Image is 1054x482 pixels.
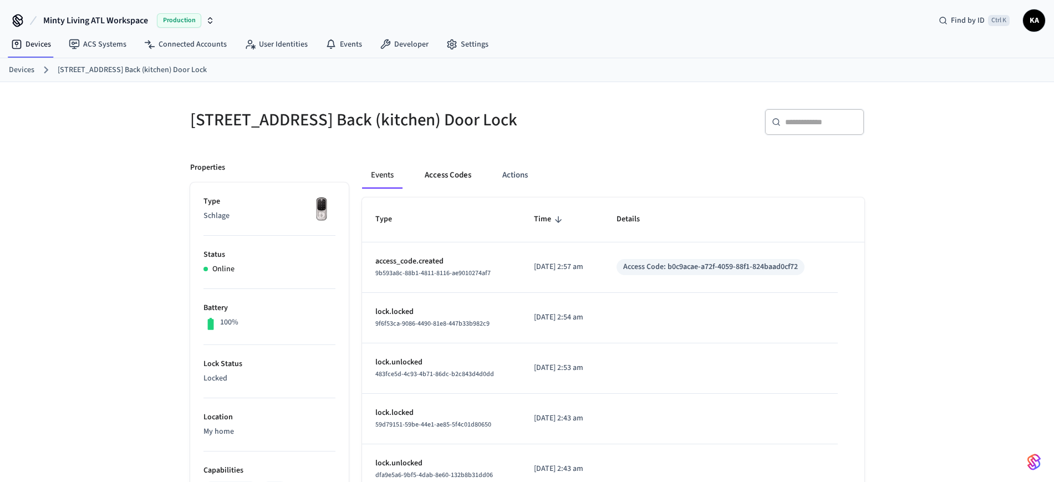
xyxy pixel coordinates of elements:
[375,357,507,368] p: lock.unlocked
[534,261,590,273] p: [DATE] 2:57 am
[190,162,225,174] p: Properties
[203,249,335,261] p: Status
[375,306,507,318] p: lock.locked
[1027,453,1041,471] img: SeamLogoGradient.69752ec5.svg
[212,263,235,275] p: Online
[135,34,236,54] a: Connected Accounts
[203,465,335,476] p: Capabilities
[375,470,493,480] span: dfa9e5a6-9bf5-4dab-8e60-132b8b31dd06
[534,463,590,475] p: [DATE] 2:43 am
[930,11,1019,31] div: Find by IDCtrl K
[534,211,566,228] span: Time
[493,162,537,189] button: Actions
[375,458,507,469] p: lock.unlocked
[437,34,497,54] a: Settings
[375,369,494,379] span: 483fce5d-4c93-4b71-86dc-b2c843d4d0dd
[157,13,201,28] span: Production
[617,211,654,228] span: Details
[623,261,798,273] div: Access Code: b0c9acae-a72f-4059-88f1-824baad0cf72
[375,407,507,419] p: lock.locked
[58,64,207,76] a: [STREET_ADDRESS] Back (kitchen) Door Lock
[203,302,335,314] p: Battery
[203,358,335,370] p: Lock Status
[534,312,590,323] p: [DATE] 2:54 am
[362,162,403,189] button: Events
[203,412,335,423] p: Location
[1023,9,1045,32] button: KA
[534,362,590,374] p: [DATE] 2:53 am
[951,15,985,26] span: Find by ID
[375,256,507,267] p: access_code.created
[2,34,60,54] a: Devices
[416,162,480,189] button: Access Codes
[236,34,317,54] a: User Identities
[9,64,34,76] a: Devices
[375,319,490,328] span: 9f6f53ca-9086-4490-81e8-447b33b982c9
[371,34,437,54] a: Developer
[317,34,371,54] a: Events
[1024,11,1044,31] span: KA
[203,196,335,207] p: Type
[534,413,590,424] p: [DATE] 2:43 am
[43,14,148,27] span: Minty Living ATL Workspace
[203,426,335,438] p: My home
[988,15,1010,26] span: Ctrl K
[362,162,864,189] div: ant example
[375,211,406,228] span: Type
[375,420,491,429] span: 59d79151-59be-44e1-ae85-5f4c01d80650
[203,373,335,384] p: Locked
[60,34,135,54] a: ACS Systems
[375,268,491,278] span: 9b593a8c-88b1-4811-8116-ae9010274af7
[203,210,335,222] p: Schlage
[308,196,335,224] img: Yale Assure Touchscreen Wifi Smart Lock, Satin Nickel, Front
[220,317,238,328] p: 100%
[190,109,521,131] h5: [STREET_ADDRESS] Back (kitchen) Door Lock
